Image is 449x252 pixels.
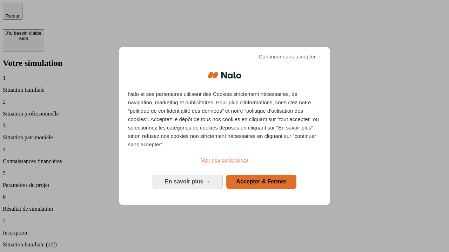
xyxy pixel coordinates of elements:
[153,175,223,189] button: En savoir plus: Configurer vos consentements
[128,90,321,149] p: Nalo et ses partenaires utilisent des Cookies strictement nécessaires, de navigation, marketing e...
[236,178,286,184] span: Accepter & Fermer
[119,47,330,204] div: Bienvenue chez Nalo Gestion du consentement
[208,65,241,86] img: Logo
[226,175,296,189] button: Accepter & Fermer: Accepter notre traitement des données et fermer
[165,178,210,184] span: En savoir plus →
[128,156,321,164] a: Voir nos partenaires
[259,52,321,61] span: Continuer sans accepter→
[201,157,248,163] span: Voir nos partenaires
